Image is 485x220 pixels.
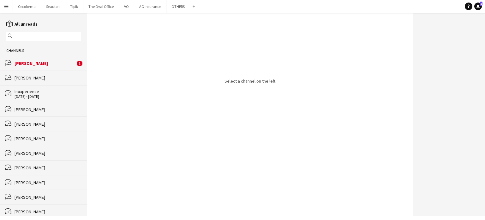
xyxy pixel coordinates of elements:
div: [PERSON_NAME] [15,75,81,81]
button: Seauton [41,0,65,13]
button: AG Insurance [134,0,166,13]
div: [PERSON_NAME] [15,107,81,112]
div: [PERSON_NAME] [15,209,81,215]
button: Tipik [65,0,83,13]
div: [PERSON_NAME] [15,165,81,171]
div: [PERSON_NAME] [15,150,81,156]
button: The Oval Office [83,0,119,13]
button: Cecoforma [13,0,41,13]
p: Select a channel on the left. [225,78,276,84]
a: 1 [474,3,482,10]
div: [PERSON_NAME] [15,121,81,127]
button: OTHERS [166,0,190,13]
button: VO [119,0,134,13]
span: 1 [77,61,82,66]
div: [PERSON_NAME] [15,194,81,200]
div: [DATE] - [DATE] [15,94,81,99]
span: 1 [480,2,482,6]
a: All unreads [6,21,38,27]
div: Inoxperience [15,89,81,94]
div: [PERSON_NAME] [15,136,81,141]
div: [PERSON_NAME] [15,180,81,185]
div: [PERSON_NAME] [15,60,75,66]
